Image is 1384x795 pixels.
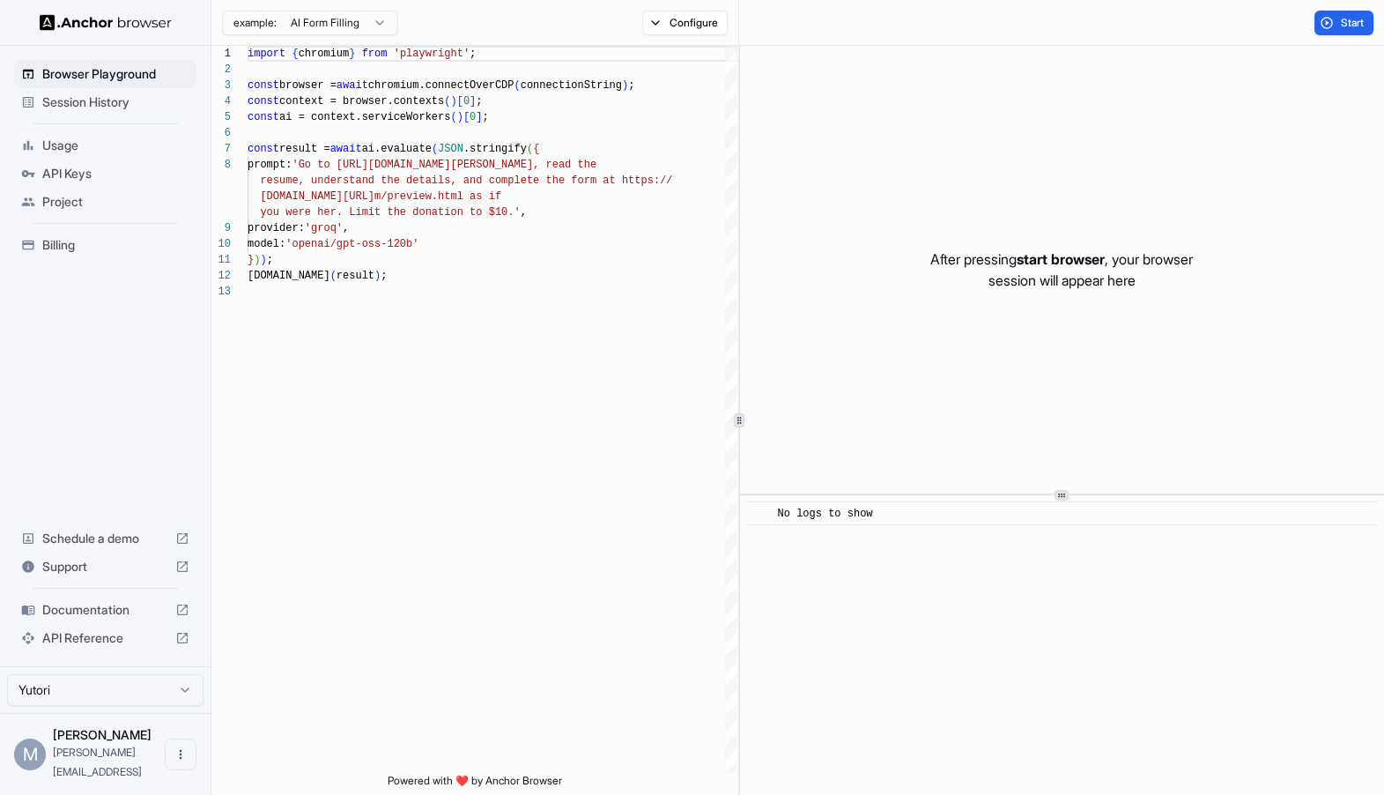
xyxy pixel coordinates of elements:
span: miki@yutori.ai [53,746,142,778]
span: Project [42,193,189,211]
span: ) [450,95,456,108]
div: 6 [211,125,231,141]
span: from [362,48,388,60]
span: browser = [279,79,337,92]
p: After pressing , your browser session will appear here [930,249,1193,291]
span: API Keys [42,165,189,182]
span: [ [457,95,463,108]
span: { [292,48,298,60]
span: , [521,206,527,219]
span: 'Go to [URL][DOMAIN_NAME][PERSON_NAME], re [292,159,558,171]
span: Schedule a demo [42,530,168,547]
span: ai = context.serviceWorkers [279,111,450,123]
span: JSON [438,143,463,155]
span: ( [432,143,438,155]
div: 8 [211,157,231,173]
div: 2 [211,62,231,78]
span: const [248,143,279,155]
span: , [343,222,349,234]
span: result [337,270,374,282]
img: Anchor Logo [40,14,172,31]
span: you were her. Limit the donation to $10.' [260,206,520,219]
span: [DOMAIN_NAME][URL] [260,190,374,203]
span: ] [476,111,482,123]
span: ( [514,79,520,92]
span: model: [248,238,285,250]
span: { [533,143,539,155]
div: Usage [14,131,196,160]
span: No logs to show [777,508,872,520]
span: Documentation [42,601,168,619]
span: start browser [1017,250,1105,268]
span: Start [1341,16,1365,30]
span: chromium [299,48,350,60]
div: 9 [211,220,231,236]
span: const [248,95,279,108]
button: Start [1314,11,1373,35]
div: Schedule a demo [14,524,196,553]
span: chromium.connectOverCDP [368,79,514,92]
span: const [248,79,279,92]
button: Configure [642,11,728,35]
div: 4 [211,93,231,109]
span: prompt: [248,159,292,171]
span: resume, understand the details, and complete the f [260,175,577,187]
div: 10 [211,236,231,252]
span: ​ [756,505,765,523]
span: } [248,254,254,266]
span: } [349,48,355,60]
span: [ [463,111,470,123]
div: Documentation [14,596,196,624]
span: orm at https:// [577,175,672,187]
div: API Keys [14,160,196,188]
span: Session History [42,93,189,111]
span: ( [330,270,337,282]
div: 7 [211,141,231,157]
span: const [248,111,279,123]
span: ( [450,111,456,123]
span: ; [482,111,488,123]
span: example: [233,16,277,30]
span: ( [444,95,450,108]
div: Browser Playground [14,60,196,88]
div: 5 [211,109,231,125]
span: Powered with ❤️ by Anchor Browser [388,774,562,795]
span: 'playwright' [394,48,470,60]
span: ) [254,254,260,266]
span: 'openai/gpt-oss-120b' [285,238,418,250]
button: Open menu [165,739,196,770]
span: ad the [559,159,596,171]
span: connectionString [521,79,622,92]
span: ; [628,79,634,92]
span: await [337,79,368,92]
div: Project [14,188,196,216]
div: 13 [211,284,231,300]
div: API Reference [14,624,196,652]
span: 'groq' [305,222,343,234]
span: context = browser.contexts [279,95,444,108]
span: ; [267,254,273,266]
div: 3 [211,78,231,93]
span: Browser Playground [42,65,189,83]
span: m/preview.html as if [374,190,501,203]
span: ; [470,48,476,60]
span: ) [374,270,381,282]
span: Billing [42,236,189,254]
span: .stringify [463,143,527,155]
span: Support [42,558,168,576]
span: Usage [42,137,189,154]
div: 1 [211,46,231,62]
span: await [330,143,362,155]
span: ) [622,79,628,92]
div: Support [14,553,196,581]
span: ; [381,270,387,282]
span: ] [470,95,476,108]
div: M [14,739,46,770]
span: ) [260,254,266,266]
span: ( [527,143,533,155]
span: ; [476,95,482,108]
span: 0 [470,111,476,123]
span: API Reference [42,629,168,647]
span: Miki Pokryvailo [53,727,152,742]
div: Session History [14,88,196,116]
